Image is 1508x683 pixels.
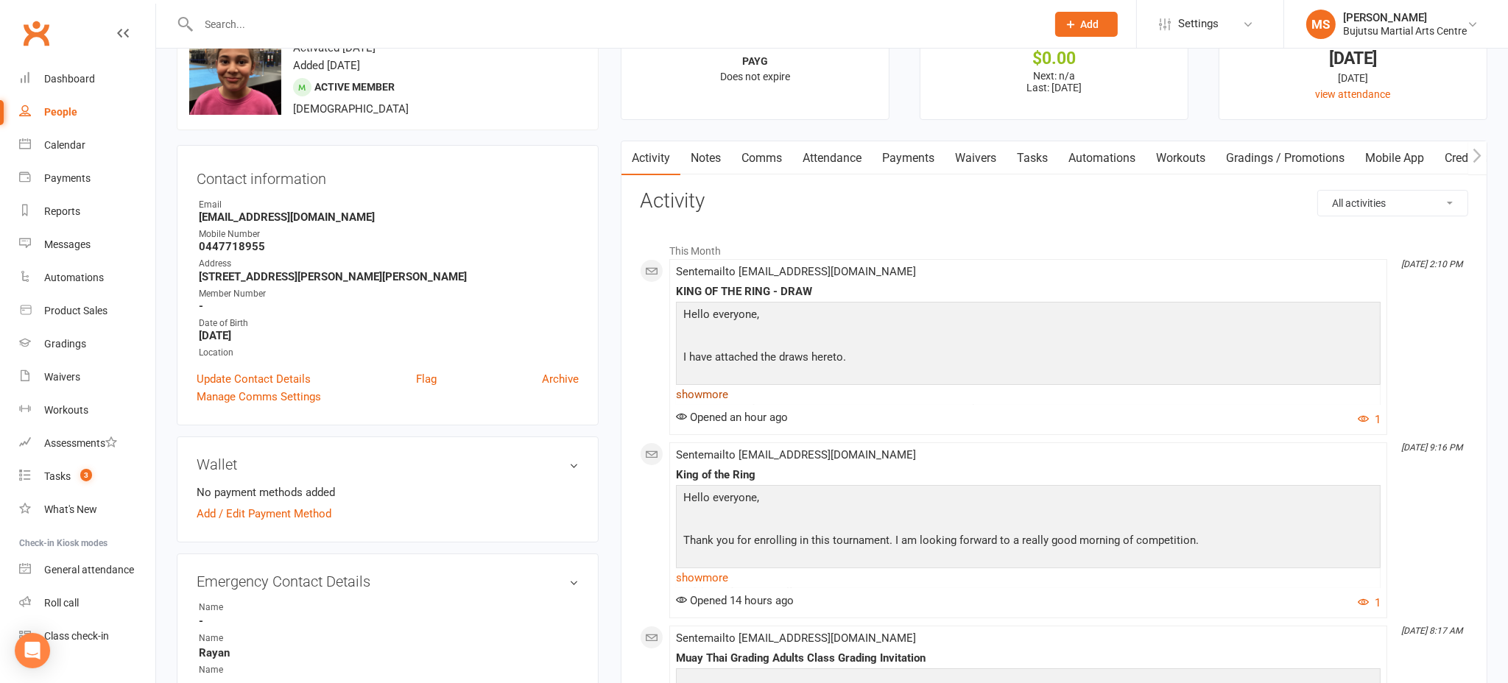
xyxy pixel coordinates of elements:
[197,388,321,406] a: Manage Comms Settings
[19,493,155,526] a: What's New
[1178,7,1219,40] span: Settings
[1007,141,1058,175] a: Tasks
[1343,24,1467,38] div: Bujutsu Martial Arts Centre
[44,564,134,576] div: General attendance
[1343,11,1467,24] div: [PERSON_NAME]
[640,236,1468,259] li: This Month
[1316,88,1391,100] a: view attendance
[18,15,54,52] a: Clubworx
[199,270,579,283] strong: [STREET_ADDRESS][PERSON_NAME][PERSON_NAME]
[44,106,77,118] div: People
[676,286,1381,298] div: KING OF THE RING - DRAW
[197,165,579,187] h3: Contact information
[19,162,155,195] a: Payments
[1401,442,1462,453] i: [DATE] 9:16 PM
[15,633,50,668] div: Open Intercom Messenger
[199,663,320,677] div: Name
[676,384,1381,405] a: show more
[676,265,916,278] span: Sent email to [EMAIL_ADDRESS][DOMAIN_NAME]
[872,141,945,175] a: Payments
[197,505,331,523] a: Add / Edit Payment Method
[416,370,437,388] a: Flag
[44,272,104,283] div: Automations
[1355,141,1434,175] a: Mobile App
[945,141,1007,175] a: Waivers
[676,631,916,645] span: Sent email to [EMAIL_ADDRESS][DOMAIN_NAME]
[199,346,579,360] div: Location
[197,573,579,590] h3: Emergency Contact Details
[621,141,680,175] a: Activity
[934,70,1174,93] p: Next: n/a Last: [DATE]
[44,238,91,250] div: Messages
[542,370,579,388] a: Archive
[199,615,579,628] strong: -
[44,371,80,383] div: Waivers
[44,172,91,184] div: Payments
[80,469,92,481] span: 3
[44,139,85,151] div: Calendar
[197,484,579,501] li: No payment methods added
[1146,141,1216,175] a: Workouts
[676,469,1381,481] div: King of the Ring
[1058,141,1146,175] a: Automations
[314,81,395,93] span: Active member
[680,305,1377,327] p: Hello everyone,
[19,294,155,328] a: Product Sales
[44,437,117,449] div: Assessments
[44,73,95,85] div: Dashboard
[1401,259,1462,269] i: [DATE] 2:10 PM
[199,227,579,241] div: Mobile Number
[19,129,155,162] a: Calendar
[676,411,788,424] span: Opened an hour ago
[293,102,409,116] span: [DEMOGRAPHIC_DATA]
[680,141,731,175] a: Notes
[19,361,155,394] a: Waivers
[19,460,155,493] a: Tasks 3
[44,205,80,217] div: Reports
[1081,18,1099,30] span: Add
[19,328,155,361] a: Gradings
[1306,10,1336,39] div: MS
[199,240,579,253] strong: 0447718955
[676,448,916,461] span: Sent email to [EMAIL_ADDRESS][DOMAIN_NAME]
[1358,594,1381,612] button: 1
[1055,12,1118,37] button: Add
[1358,411,1381,428] button: 1
[640,190,1468,213] h3: Activity
[680,348,1377,369] p: I have attached the draws hereto.
[199,287,579,301] div: Member Number
[742,55,768,67] strong: PAYG
[19,261,155,294] a: Automations
[199,329,579,342] strong: [DATE]
[197,456,579,473] h3: Wallet
[199,601,320,615] div: Name
[731,141,792,175] a: Comms
[19,195,155,228] a: Reports
[189,23,281,115] img: image1692857121.png
[19,394,155,427] a: Workouts
[44,305,108,316] div: Product Sales
[1233,51,1473,66] div: [DATE]
[680,531,1377,553] p: Thank you for enrolling in this tournament. I am looking forward to a really good morning of comp...
[199,198,579,212] div: Email
[720,71,790,82] span: Does not expire
[44,404,88,416] div: Workouts
[19,587,155,620] a: Roll call
[1401,626,1462,636] i: [DATE] 8:17 AM
[44,503,97,515] div: What's New
[199,631,320,645] div: Name
[293,59,360,72] time: Added [DATE]
[676,652,1381,665] div: Muay Thai Grading Adults Class Grading Invitation
[1216,141,1355,175] a: Gradings / Promotions
[199,210,579,224] strong: [EMAIL_ADDRESS][DOMAIN_NAME]
[19,228,155,261] a: Messages
[199,257,579,271] div: Address
[44,470,71,482] div: Tasks
[44,597,79,609] div: Roll call
[199,646,579,659] strong: Rayan
[197,370,311,388] a: Update Contact Details
[676,567,1381,588] a: show more
[44,338,86,350] div: Gradings
[44,630,109,642] div: Class check-in
[199,316,579,330] div: Date of Birth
